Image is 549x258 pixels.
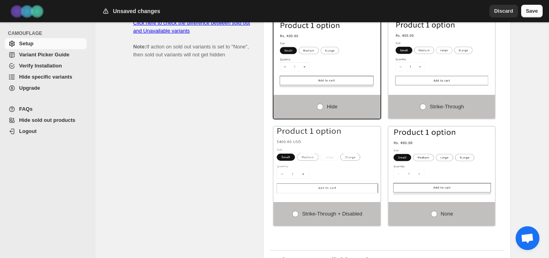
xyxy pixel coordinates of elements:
[19,74,72,80] span: Hide specific variants
[5,104,87,115] a: FAQs
[19,63,62,69] span: Verify Installation
[489,5,518,17] button: Discard
[388,127,495,194] img: None
[5,38,87,49] a: Setup
[8,30,90,37] span: CAMOUFLAGE
[494,7,513,15] span: Discard
[5,126,87,137] a: Logout
[133,44,146,50] b: Note:
[5,71,87,83] a: Hide specific variants
[5,83,87,94] a: Upgrade
[274,127,380,194] img: Strike-through + Disabled
[521,5,543,17] button: Save
[302,211,362,217] span: Strike-through + Disabled
[5,115,87,126] a: Hide sold out products
[327,104,338,110] span: Hide
[526,7,538,15] span: Save
[19,128,37,134] span: Logout
[388,19,495,87] img: Strike-through
[441,211,453,217] span: None
[430,104,464,110] span: Strike-through
[19,52,69,58] span: Variant Picker Guide
[5,49,87,60] a: Variant Picker Guide
[19,85,40,91] span: Upgrade
[5,60,87,71] a: Verify Installation
[113,7,160,15] h2: Unsaved changes
[19,117,76,123] span: Hide sold out products
[274,19,380,87] img: Hide
[19,106,33,112] span: FAQs
[516,226,539,250] div: Chat abierto
[19,40,33,46] span: Setup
